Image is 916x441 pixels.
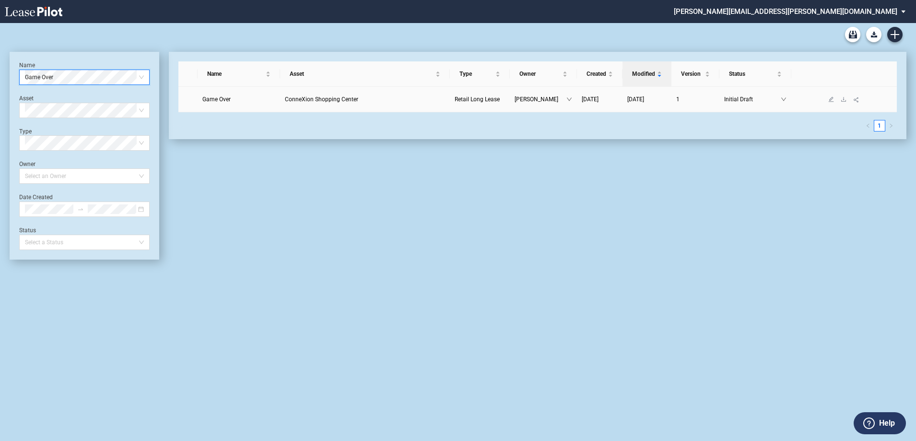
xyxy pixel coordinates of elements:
span: Type [459,69,493,79]
a: Game Over [202,95,275,104]
a: edit [825,96,837,103]
a: ConneXion Shopping Center [285,95,445,104]
a: 1 [874,120,885,131]
span: [DATE] [627,96,644,103]
a: Retail Long Lease [455,95,505,104]
span: Asset [290,69,434,79]
label: Status [19,227,36,234]
span: Modified [632,69,655,79]
label: Type [19,128,32,135]
label: Help [879,417,895,429]
th: Status [719,61,791,87]
span: Game Over [25,70,144,84]
th: Created [577,61,622,87]
span: Name [207,69,264,79]
th: Modified [622,61,671,87]
span: [DATE] [582,96,599,103]
th: Owner [510,61,577,87]
button: Download Blank Form [866,27,881,42]
span: 1 [676,96,680,103]
label: Name [19,62,35,69]
a: Create new document [887,27,903,42]
span: download [841,96,846,102]
th: Name [198,61,280,87]
span: Initial Draft [724,95,781,104]
span: to [77,206,84,213]
span: Retail Long Lease [455,96,500,103]
span: left [866,123,870,128]
md-menu: Download Blank Form List [863,27,884,42]
th: Asset [280,61,450,87]
span: Game Over [202,96,231,103]
span: share-alt [853,96,860,103]
li: 1 [874,120,885,131]
span: Created [587,69,606,79]
span: down [566,96,572,102]
li: Previous Page [862,120,874,131]
span: [PERSON_NAME] [515,95,566,104]
span: Status [729,69,775,79]
th: Type [450,61,510,87]
span: ConneXion Shopping Center [285,96,358,103]
a: [DATE] [582,95,618,104]
button: Help [854,412,906,434]
a: 1 [676,95,715,104]
label: Asset [19,95,34,102]
span: Version [681,69,703,79]
a: [DATE] [627,95,667,104]
span: down [781,96,787,102]
button: left [862,120,874,131]
span: swap-right [77,206,84,213]
span: right [889,123,893,128]
a: Archive [845,27,860,42]
span: edit [828,96,834,102]
button: right [885,120,897,131]
span: Owner [519,69,561,79]
th: Version [671,61,719,87]
li: Next Page [885,120,897,131]
label: Date Created [19,194,53,201]
label: Owner [19,161,35,167]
